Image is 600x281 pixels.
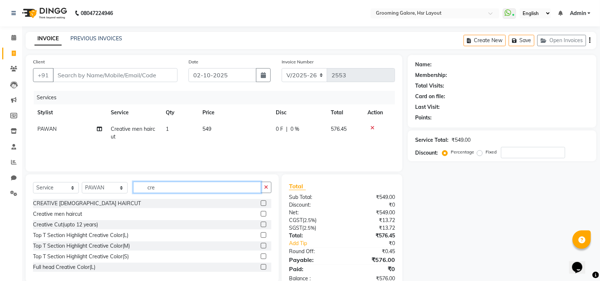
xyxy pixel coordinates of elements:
div: ₹0 [342,201,401,209]
span: 1 [166,126,169,132]
div: Service Total: [415,136,449,144]
div: Top T Section Highlight Creative Color(S) [33,253,129,260]
div: Card on file: [415,93,445,100]
th: Stylist [33,104,106,121]
span: 2.5% [304,217,315,223]
button: Save [509,35,534,46]
b: 08047224946 [81,3,113,23]
div: ₹13.72 [342,224,401,232]
div: Last Visit: [415,103,440,111]
div: ₹549.00 [451,136,471,144]
th: Action [363,104,395,121]
div: Services [34,91,400,104]
div: ₹0.45 [342,248,401,255]
div: Total: [283,232,342,240]
label: Client [33,59,45,65]
a: PREVIOUS INVOICES [70,35,122,42]
span: PAWAN [37,126,56,132]
div: ₹576.45 [342,232,401,240]
th: Qty [161,104,198,121]
div: CREATIVE [DEMOGRAPHIC_DATA] HAIRCUT [33,200,141,207]
th: Disc [271,104,326,121]
button: Create New [464,35,506,46]
span: 0 F [276,125,283,133]
div: Full head Creative Color(L) [33,263,95,271]
th: Total [326,104,363,121]
div: ₹549.00 [342,209,401,217]
span: Total [289,182,306,190]
span: 0 % [290,125,299,133]
div: Round Off: [283,248,342,255]
label: Invoice Number [282,59,314,65]
div: Membership: [415,71,447,79]
span: 549 [202,126,211,132]
iframe: chat widget [569,252,593,274]
span: Creative men haircut [111,126,155,140]
span: | [286,125,288,133]
div: Net: [283,209,342,217]
span: CGST [289,217,303,223]
div: Creative Cut(upto 12 years) [33,221,98,229]
div: ₹0 [342,265,401,273]
div: ₹0 [352,240,400,247]
label: Fixed [486,149,497,155]
div: ( ) [283,217,342,224]
th: Price [198,104,271,121]
div: Creative men haircut [33,210,82,218]
div: ₹576.00 [342,255,401,264]
button: Open Invoices [537,35,586,46]
a: INVOICE [34,32,62,45]
label: Date [189,59,198,65]
div: Top T Section Highlight Creative Color(M) [33,242,130,250]
span: SGST [289,225,302,231]
div: Name: [415,61,432,69]
div: Top T Section Highlight Creative Color(L) [33,232,128,239]
div: ( ) [283,224,342,232]
div: Discount: [283,201,342,209]
input: Search or Scan [133,182,261,193]
span: 2.5% [304,225,315,231]
div: Paid: [283,265,342,273]
input: Search by Name/Mobile/Email/Code [53,68,178,82]
th: Service [106,104,161,121]
a: Add Tip [283,240,352,247]
label: Percentage [451,149,474,155]
div: Total Visits: [415,82,444,90]
div: Sub Total: [283,193,342,201]
span: 576.45 [331,126,347,132]
span: Admin [570,10,586,17]
img: logo [19,3,69,23]
div: ₹549.00 [342,193,401,201]
div: Payable: [283,255,342,264]
div: Discount: [415,149,438,157]
button: +91 [33,68,54,82]
div: ₹13.72 [342,217,401,224]
div: Points: [415,114,432,122]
